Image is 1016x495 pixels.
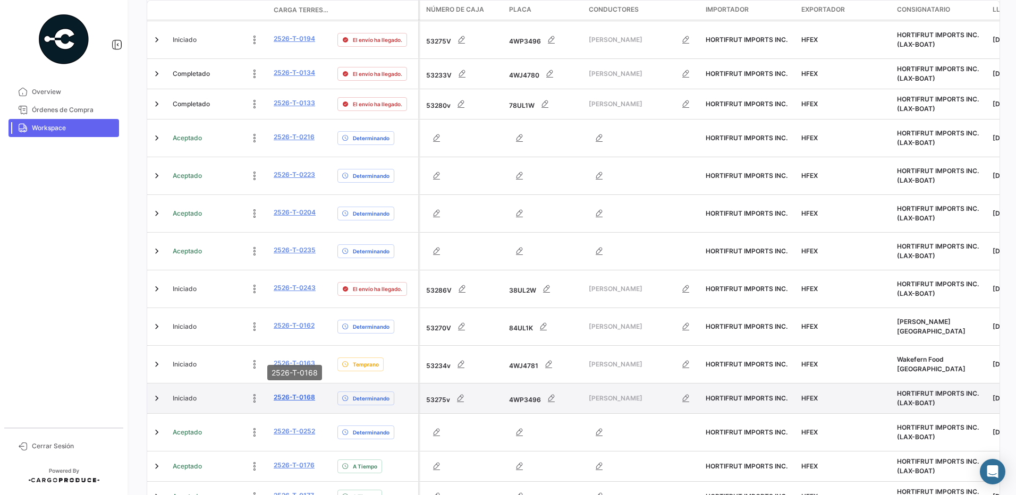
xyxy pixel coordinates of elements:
div: 2526-T-0168 [267,365,322,380]
a: Workspace [9,119,119,137]
span: HORTIFRUT IMPORTS INC. (LAX-BOAT) [897,389,979,407]
span: HORTIFRUT IMPORTS INC. (LAX-BOAT) [897,204,979,222]
img: powered-by.png [37,13,90,66]
div: Abrir Intercom Messenger [980,459,1005,484]
span: Aceptado [173,462,202,471]
span: HORTIFRUT IMPORTS INC. (LAX-BOAT) [897,423,979,441]
div: 4WP3496 [509,29,580,50]
span: Iniciado [173,284,197,294]
span: Exportador [801,5,845,14]
span: HFEX [801,394,818,402]
span: Wakefern Food Newark [897,355,966,373]
span: HORTIFRUT IMPORTS INC. (LAX-BOAT) [897,65,979,82]
span: HORTIFRUT IMPORTS INC. [706,247,788,255]
a: 2526-T-0162 [274,321,315,330]
div: 53286V [426,278,501,300]
span: Carga Terrestre # [274,5,329,15]
a: Expand/Collapse Row [151,208,162,219]
div: 53280v [426,93,501,115]
span: HORTIFRUT IMPORTS INC. [706,172,788,180]
a: 2526-T-0168 [274,392,315,402]
span: HFEX [801,247,818,255]
div: 4WP3496 [509,388,580,409]
span: HFEX [801,36,818,44]
a: 2526-T-0134 [274,68,315,78]
a: Expand/Collapse Row [151,246,162,257]
span: El envío ha llegado. [353,70,402,78]
a: Expand/Collapse Row [151,35,162,45]
datatable-header-cell: Placa [505,1,585,20]
span: HFEX [801,285,818,293]
span: [PERSON_NAME] [589,35,675,45]
a: Expand/Collapse Row [151,69,162,79]
span: HORTIFRUT IMPORTS INC. [706,360,788,368]
span: HFEX [801,209,818,217]
span: Completado [173,99,210,109]
datatable-header-cell: Número de Caja [420,1,505,20]
datatable-header-cell: Consignatario [893,1,988,20]
span: Determinando [353,172,390,180]
a: Expand/Collapse Row [151,170,162,181]
span: HFEX [801,70,818,78]
span: [PERSON_NAME] [589,69,675,79]
span: Determinando [353,322,390,331]
span: HFEX [801,322,818,330]
a: 2526-T-0252 [274,426,315,436]
span: HORTIFRUT IMPORTS INC. [706,462,788,470]
span: Determinando [353,134,390,142]
span: Aceptado [173,246,202,256]
datatable-header-cell: Conductores [585,1,701,20]
span: Iniciado [173,360,197,369]
span: Importador [706,5,749,14]
a: 2526-T-0204 [274,208,316,217]
span: HORTIFRUT IMPORTS INC. (LAX-BOAT) [897,280,979,297]
span: Aceptado [173,133,202,143]
datatable-header-cell: Estado [168,6,269,14]
span: HORTIFRUT IMPORTS INC. (LAX-BOAT) [897,95,979,113]
a: 2526-T-0194 [274,34,315,44]
span: Iniciado [173,35,197,45]
a: 2526-T-0216 [274,132,315,142]
span: Wakefern Elizabeth NJ [897,318,966,335]
div: 53275V [426,29,501,50]
span: HORTIFRUT IMPORTS INC. [706,428,788,436]
span: Cerrar Sesión [32,441,115,451]
a: Expand/Collapse Row [151,99,162,109]
a: 2526-T-0223 [274,170,315,180]
span: Workspace [32,123,115,133]
span: HORTIFRUT IMPORTS INC. [706,394,788,402]
span: HORTIFRUT IMPORTS INC. (LAX-BOAT) [897,167,979,184]
div: 38UL2W [509,278,580,300]
a: 2526-T-0176 [274,460,315,470]
a: Órdenes de Compra [9,101,119,119]
a: Expand/Collapse Row [151,359,162,370]
span: HFEX [801,462,818,470]
a: 2526-T-0235 [274,245,316,255]
div: 4WJ4781 [509,354,580,375]
span: Placa [509,5,531,14]
a: 2526-T-0133 [274,98,315,108]
span: HORTIFRUT IMPORTS INC. [706,134,788,142]
span: HFEX [801,134,818,142]
datatable-header-cell: Delay Status [333,6,418,14]
span: HORTIFRUT IMPORTS INC. [706,36,788,44]
datatable-header-cell: Carga Terrestre # [269,1,333,19]
span: HORTIFRUT IMPORTS INC. [706,209,788,217]
span: HORTIFRUT IMPORTS INC. [706,322,788,330]
div: 84UL1K [509,316,580,337]
span: Iniciado [173,394,197,403]
div: 53234v [426,354,501,375]
span: HORTIFRUT IMPORTS INC. [706,285,788,293]
span: El envío ha llegado. [353,285,402,293]
span: Completado [173,69,210,79]
a: Expand/Collapse Row [151,321,162,332]
a: Expand/Collapse Row [151,133,162,143]
span: Conductores [589,5,639,14]
div: 4WJ4780 [509,63,580,84]
datatable-header-cell: Importador [701,1,797,20]
a: Expand/Collapse Row [151,427,162,438]
span: HORTIFRUT IMPORTS INC. (LAX-BOAT) [897,31,979,48]
span: Iniciado [173,322,197,331]
span: El envío ha llegado. [353,36,402,44]
div: 53270V [426,316,501,337]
